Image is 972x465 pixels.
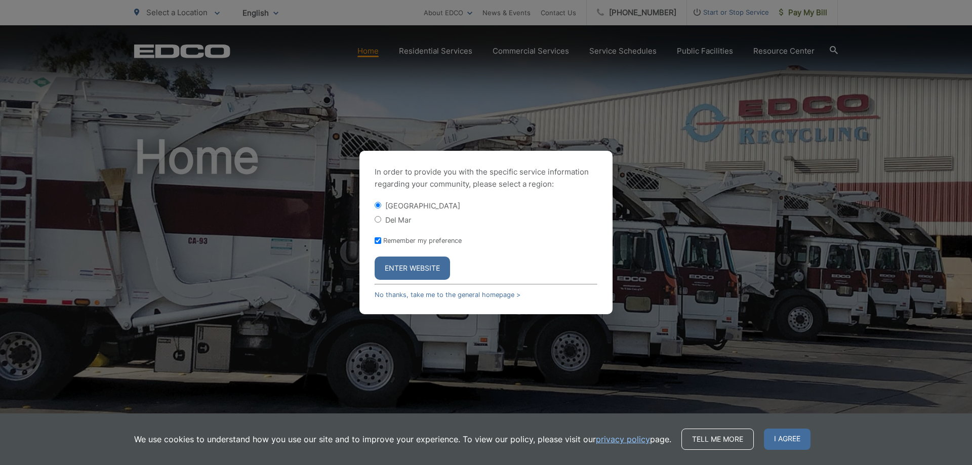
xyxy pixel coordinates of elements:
label: Del Mar [385,216,411,224]
label: Remember my preference [383,237,462,244]
p: We use cookies to understand how you use our site and to improve your experience. To view our pol... [134,433,671,445]
label: [GEOGRAPHIC_DATA] [385,201,460,210]
p: In order to provide you with the specific service information regarding your community, please se... [375,166,597,190]
a: Tell me more [681,429,754,450]
button: Enter Website [375,257,450,280]
a: No thanks, take me to the general homepage > [375,291,520,299]
span: I agree [764,429,811,450]
a: privacy policy [596,433,650,445]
